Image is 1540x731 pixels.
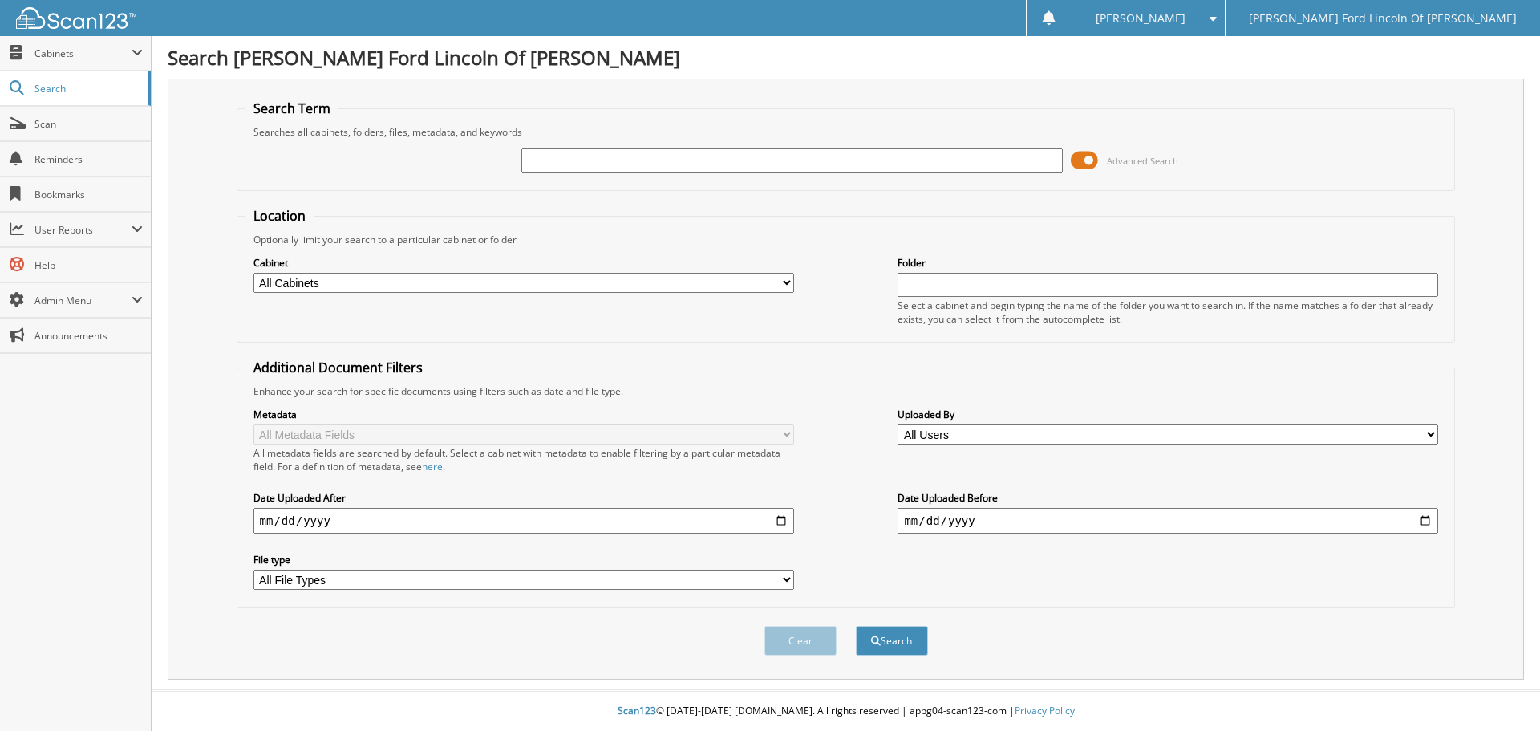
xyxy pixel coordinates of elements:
span: User Reports [34,223,132,237]
span: Scan123 [618,704,656,717]
span: Advanced Search [1107,155,1178,167]
div: Select a cabinet and begin typing the name of the folder you want to search in. If the name match... [898,298,1438,326]
img: scan123-logo-white.svg [16,7,136,29]
label: Date Uploaded After [253,491,794,505]
span: Search [34,82,140,95]
span: Announcements [34,329,143,343]
label: Uploaded By [898,408,1438,421]
span: [PERSON_NAME] [1096,14,1185,23]
a: Privacy Policy [1015,704,1075,717]
label: File type [253,553,794,567]
span: Help [34,258,143,272]
legend: Search Term [245,99,338,117]
label: Folder [898,256,1438,270]
input: end [898,508,1438,534]
button: Clear [764,626,837,656]
div: © [DATE]-[DATE] [DOMAIN_NAME]. All rights reserved | appg04-scan123-com | [152,692,1540,731]
a: here [422,460,443,473]
span: Bookmarks [34,188,143,201]
input: start [253,508,794,534]
span: Cabinets [34,47,132,60]
legend: Additional Document Filters [245,359,431,376]
h1: Search [PERSON_NAME] Ford Lincoln Of [PERSON_NAME] [168,44,1524,71]
div: All metadata fields are searched by default. Select a cabinet with metadata to enable filtering b... [253,446,794,473]
span: Scan [34,117,143,131]
button: Search [856,626,928,656]
div: Optionally limit your search to a particular cabinet or folder [245,233,1447,246]
legend: Location [245,207,314,225]
div: Searches all cabinets, folders, files, metadata, and keywords [245,125,1447,139]
span: [PERSON_NAME] Ford Lincoln Of [PERSON_NAME] [1249,14,1517,23]
span: Reminders [34,152,143,166]
label: Cabinet [253,256,794,270]
label: Date Uploaded Before [898,491,1438,505]
span: Admin Menu [34,294,132,307]
label: Metadata [253,408,794,421]
div: Enhance your search for specific documents using filters such as date and file type. [245,384,1447,398]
